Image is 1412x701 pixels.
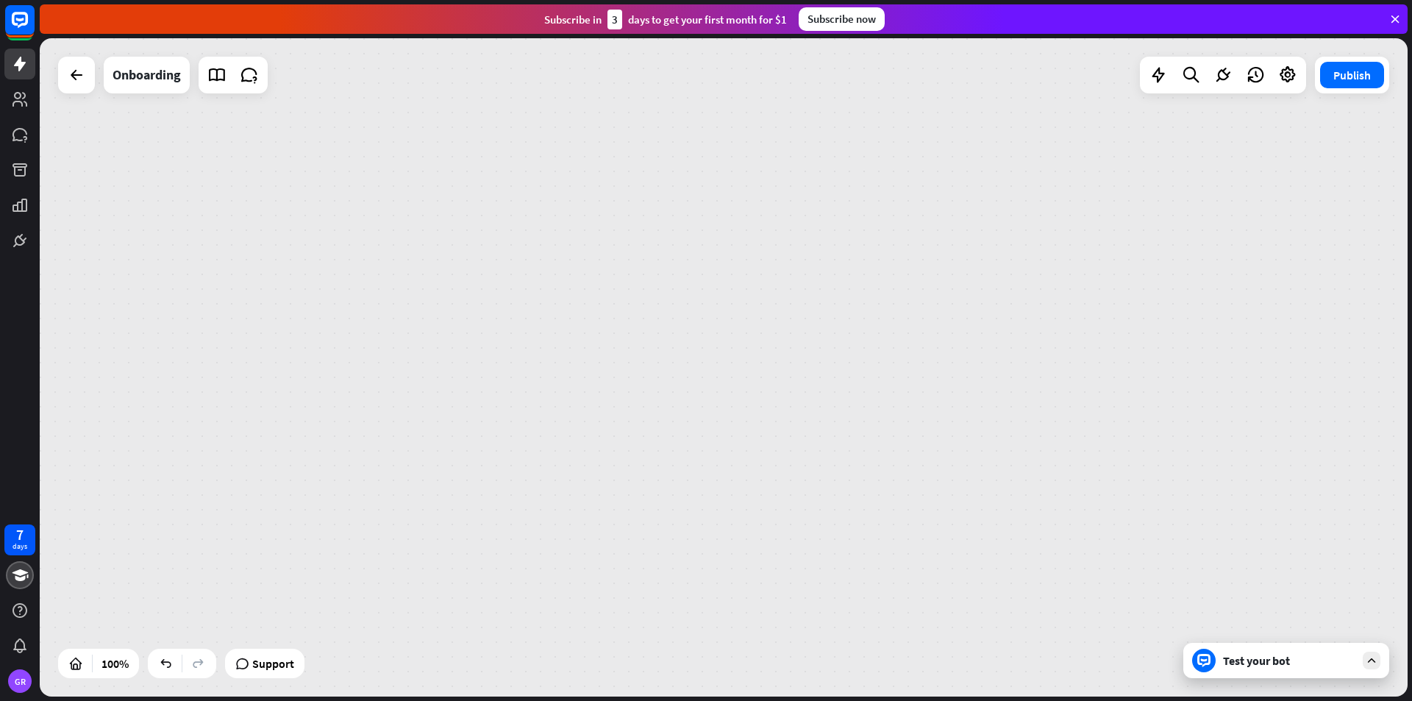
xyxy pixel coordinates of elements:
[16,528,24,541] div: 7
[607,10,622,29] div: 3
[13,541,27,552] div: days
[8,669,32,693] div: GR
[544,10,787,29] div: Subscribe in days to get your first month for $1
[4,524,35,555] a: 7 days
[799,7,885,31] div: Subscribe now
